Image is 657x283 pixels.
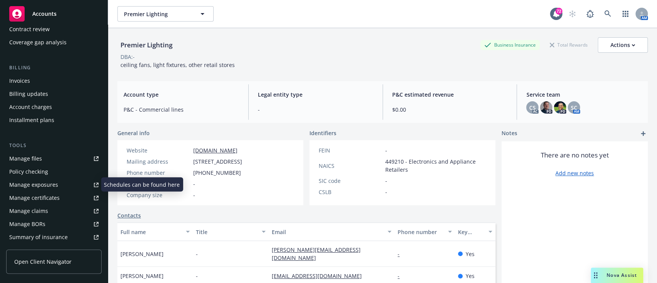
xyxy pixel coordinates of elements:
[502,129,517,138] span: Notes
[117,6,214,22] button: Premier Lighting
[571,104,577,112] span: SC
[392,90,508,99] span: P&C estimated revenue
[6,36,102,49] a: Coverage gap analysis
[120,250,164,258] span: [PERSON_NAME]
[480,40,540,50] div: Business Insurance
[127,157,190,166] div: Mailing address
[193,191,195,199] span: -
[32,11,57,17] span: Accounts
[6,88,102,100] a: Billing updates
[526,90,642,99] span: Service team
[6,23,102,35] a: Contract review
[117,223,193,241] button: Full name
[309,129,336,137] span: Identifiers
[555,169,594,177] a: Add new notes
[565,6,580,22] a: Start snowing
[319,162,382,170] div: NAICS
[193,157,242,166] span: [STREET_ADDRESS]
[398,272,406,280] a: -
[9,75,30,87] div: Invoices
[540,101,552,114] img: photo
[9,179,58,191] div: Manage exposures
[127,191,190,199] div: Company size
[582,6,598,22] a: Report a Bug
[9,114,54,126] div: Installment plans
[466,250,475,258] span: Yes
[6,142,102,149] div: Tools
[124,10,191,18] span: Premier Lighting
[591,268,600,283] div: Drag to move
[120,53,135,61] div: DBA: -
[272,246,361,261] a: [PERSON_NAME][EMAIL_ADDRESS][DOMAIN_NAME]
[193,223,268,241] button: Title
[610,38,635,52] div: Actions
[258,105,373,114] span: -
[555,8,562,15] div: 72
[6,231,102,243] a: Summary of insurance
[598,37,648,53] button: Actions
[14,258,72,266] span: Open Client Navigator
[466,272,475,280] span: Yes
[9,218,45,230] div: Manage BORs
[120,272,164,280] span: [PERSON_NAME]
[6,64,102,72] div: Billing
[591,268,643,283] button: Nova Assist
[9,231,68,243] div: Summary of insurance
[9,166,48,178] div: Policy checking
[258,90,373,99] span: Legal entity type
[193,180,195,188] span: -
[272,228,383,236] div: Email
[385,177,387,185] span: -
[319,188,382,196] div: CSLB
[319,146,382,154] div: FEIN
[385,157,486,174] span: 449210 - Electronics and Appliance Retailers
[196,228,257,236] div: Title
[600,6,615,22] a: Search
[6,3,102,25] a: Accounts
[9,152,42,165] div: Manage files
[6,218,102,230] a: Manage BORs
[6,114,102,126] a: Installment plans
[546,40,592,50] div: Total Rewards
[9,36,67,49] div: Coverage gap analysis
[6,192,102,204] a: Manage certificates
[117,211,141,219] a: Contacts
[6,166,102,178] a: Policy checking
[269,223,395,241] button: Email
[120,61,235,69] span: ceiling fans, light fixtures, other retail stores
[196,250,198,258] span: -
[395,223,455,241] button: Phone number
[385,146,387,154] span: -
[6,152,102,165] a: Manage files
[272,272,368,280] a: [EMAIL_ADDRESS][DOMAIN_NAME]
[127,146,190,154] div: Website
[9,205,48,217] div: Manage claims
[607,272,637,278] span: Nova Assist
[455,223,495,241] button: Key contact
[6,179,102,191] a: Manage exposures
[9,192,60,204] div: Manage certificates
[529,104,536,112] span: CS
[639,129,648,138] a: add
[319,177,382,185] div: SIC code
[6,101,102,113] a: Account charges
[385,188,387,196] span: -
[554,101,566,114] img: photo
[458,228,484,236] div: Key contact
[6,205,102,217] a: Manage claims
[9,88,48,100] div: Billing updates
[9,101,52,113] div: Account charges
[541,151,609,160] span: There are no notes yet
[392,105,508,114] span: $0.00
[120,228,181,236] div: Full name
[9,23,50,35] div: Contract review
[124,105,239,114] span: P&C - Commercial lines
[124,90,239,99] span: Account type
[398,228,443,236] div: Phone number
[193,147,237,154] a: [DOMAIN_NAME]
[618,6,633,22] a: Switch app
[127,169,190,177] div: Phone number
[398,250,406,258] a: -
[117,40,176,50] div: Premier Lighting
